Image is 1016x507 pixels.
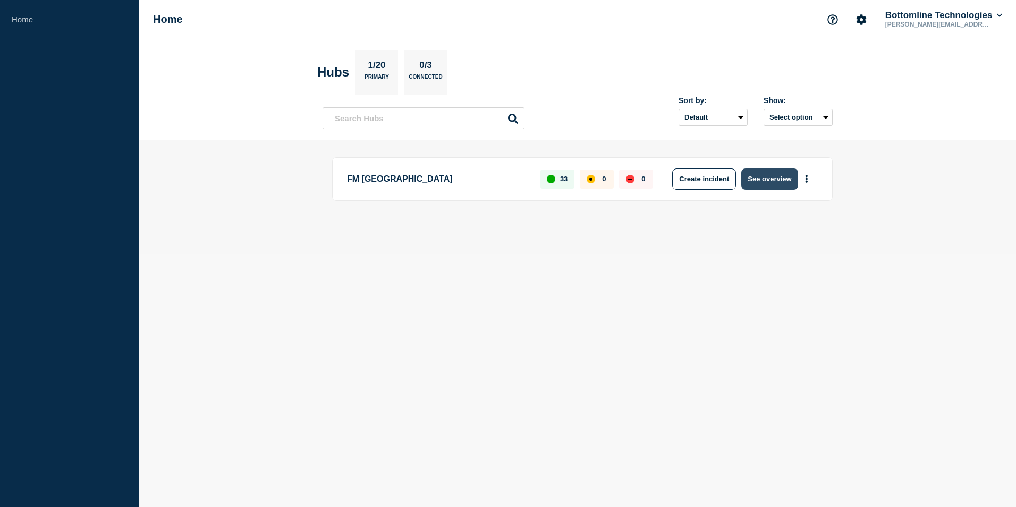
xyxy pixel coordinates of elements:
[547,175,555,183] div: up
[672,168,736,190] button: Create incident
[347,168,528,190] p: FM [GEOGRAPHIC_DATA]
[317,65,349,80] h2: Hubs
[602,175,606,183] p: 0
[626,175,634,183] div: down
[764,109,833,126] button: Select option
[800,169,814,189] button: More actions
[850,9,873,31] button: Account settings
[883,21,994,28] p: [PERSON_NAME][EMAIL_ADDRESS][PERSON_NAME][DOMAIN_NAME]
[365,74,389,85] p: Primary
[883,10,1004,21] button: Bottomline Technologies
[323,107,524,129] input: Search Hubs
[587,175,595,183] div: affected
[822,9,844,31] button: Support
[560,175,568,183] p: 33
[679,109,748,126] select: Sort by
[764,96,833,105] div: Show:
[153,13,183,26] h1: Home
[679,96,748,105] div: Sort by:
[409,74,442,85] p: Connected
[641,175,645,183] p: 0
[741,168,798,190] button: See overview
[416,60,436,74] p: 0/3
[364,60,390,74] p: 1/20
